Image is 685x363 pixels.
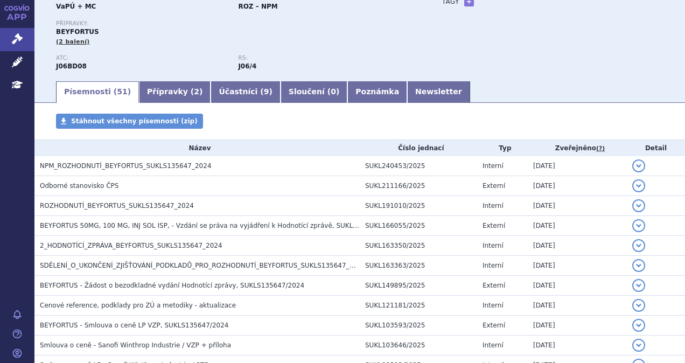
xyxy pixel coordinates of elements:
span: 2 [194,87,199,96]
span: 0 [331,87,336,96]
td: [DATE] [528,196,627,216]
td: SUKL240453/2025 [360,156,477,176]
button: detail [632,339,645,352]
span: Interní [483,162,504,170]
td: SUKL191010/2025 [360,196,477,216]
td: SUKL166055/2025 [360,216,477,236]
span: 51 [117,87,127,96]
span: BEYFORTUS - Smlouva o ceně LP VZP, SUKLS135647/2024 [40,322,228,329]
span: Externí [483,322,505,329]
a: Účastníci (9) [211,81,280,103]
span: BEYFORTUS [56,28,99,36]
button: detail [632,239,645,252]
span: Externí [483,222,505,229]
span: Interní [483,341,504,349]
span: Cenové reference, podklady pro ZÚ a metodiky - aktualizace [40,302,236,309]
td: [DATE] [528,256,627,276]
span: 9 [264,87,269,96]
button: detail [632,279,645,292]
span: BEYFORTUS 50MG, 100 MG, INJ SOL ISP, - Vzdání se práva na vyjádření k Hodnotící zprávě, SUKLS1356... [40,222,400,229]
p: RS: [238,55,409,61]
span: Interní [483,302,504,309]
a: Poznámka [347,81,407,103]
button: detail [632,259,645,272]
p: Přípravky: [56,20,421,27]
td: SUKL149895/2025 [360,276,477,296]
td: SUKL163363/2025 [360,256,477,276]
span: Odborné stanovisko ČPS [40,182,118,190]
span: 2_HODNOTÍCÍ_ZPRÁVA_BEYFORTUS_SUKLS135647_2024 [40,242,222,249]
td: [DATE] [528,296,627,316]
td: [DATE] [528,316,627,336]
strong: NIRSEVIMAB [56,62,87,70]
th: Detail [627,140,685,156]
span: Stáhnout všechny písemnosti (zip) [71,117,198,125]
button: detail [632,159,645,172]
span: Interní [483,242,504,249]
span: Smlouva o ceně - Sanofi Winthrop Industrie / VZP + příloha [40,341,231,349]
a: Stáhnout všechny písemnosti (zip) [56,114,203,129]
span: (2 balení) [56,38,90,45]
span: NPM_ROZHODNUTÍ_BEYFORTUS_SUKLS135647_2024 [40,162,212,170]
span: BEYFORTUS - Žádost o bezodkladné vydání Hodnotící zprávy, SUKLS135647/2024 [40,282,304,289]
p: ATC: [56,55,227,61]
th: Číslo jednací [360,140,477,156]
a: Písemnosti (51) [56,81,139,103]
td: [DATE] [528,156,627,176]
td: SUKL103646/2025 [360,336,477,355]
th: Typ [477,140,528,156]
td: [DATE] [528,216,627,236]
td: [DATE] [528,236,627,256]
span: Externí [483,282,505,289]
span: Interní [483,262,504,269]
button: detail [632,219,645,232]
td: SUKL103593/2025 [360,316,477,336]
span: SDĚLENÍ_O_UKONČENÍ_ZJIŠŤOVÁNÍ_PODKLADŮ_PRO_ROZHODNUTÍ_BEYFORTUS_SUKLS135647_2024 [40,262,366,269]
strong: ROZ – NPM [238,3,277,10]
strong: VaPÚ + MC [56,3,96,10]
td: SUKL211166/2025 [360,176,477,196]
td: [DATE] [528,176,627,196]
td: SUKL121181/2025 [360,296,477,316]
button: detail [632,199,645,212]
button: detail [632,299,645,312]
a: Sloučení (0) [281,81,347,103]
th: Název [34,140,360,156]
strong: nirsevimab [238,62,256,70]
span: Externí [483,182,505,190]
a: Newsletter [407,81,470,103]
td: [DATE] [528,276,627,296]
abbr: (?) [596,145,605,152]
td: SUKL163350/2025 [360,236,477,256]
td: [DATE] [528,336,627,355]
span: Interní [483,202,504,210]
button: detail [632,179,645,192]
th: Zveřejněno [528,140,627,156]
button: detail [632,319,645,332]
a: Přípravky (2) [139,81,211,103]
span: ROZHODNUTÍ_BEYFORTUS_SUKLS135647_2024 [40,202,194,210]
